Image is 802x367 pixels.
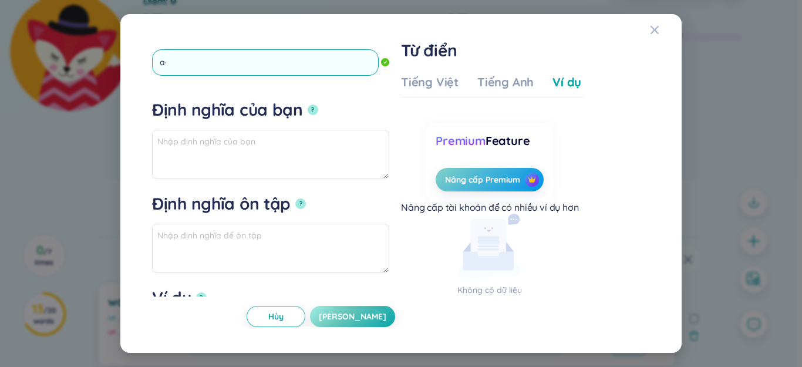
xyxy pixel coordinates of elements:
div: Định nghĩa ôn tập [152,193,291,214]
div: Ví dụ [152,287,191,308]
div: Nâng cấp tài khoản để có nhiều ví dụ hơn [401,201,579,214]
button: Ví dụ [196,292,207,303]
button: Hủy [247,306,305,327]
span: [PERSON_NAME] [319,311,386,322]
span: Nâng cấp Premium [445,174,520,186]
h1: Từ điển [401,40,584,61]
div: Định nghĩa của bạn [152,99,303,120]
input: Nhập từ mới [152,49,379,76]
span: Premium [436,133,486,148]
button: Close [650,14,682,46]
div: Tiếng Việt [401,74,459,90]
button: Định nghĩa ôn tập [295,198,306,209]
p: Không có dữ liệu [401,284,579,297]
img: crown icon [528,176,536,184]
button: Nâng cấp Premiumcrown icon [436,168,544,191]
div: Feature [436,133,544,149]
span: Hủy [268,311,284,322]
div: Ví dụ [552,74,581,90]
button: Định nghĩa của bạn [308,105,318,115]
div: Tiếng Anh [477,74,534,90]
button: [PERSON_NAME] [310,306,395,327]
